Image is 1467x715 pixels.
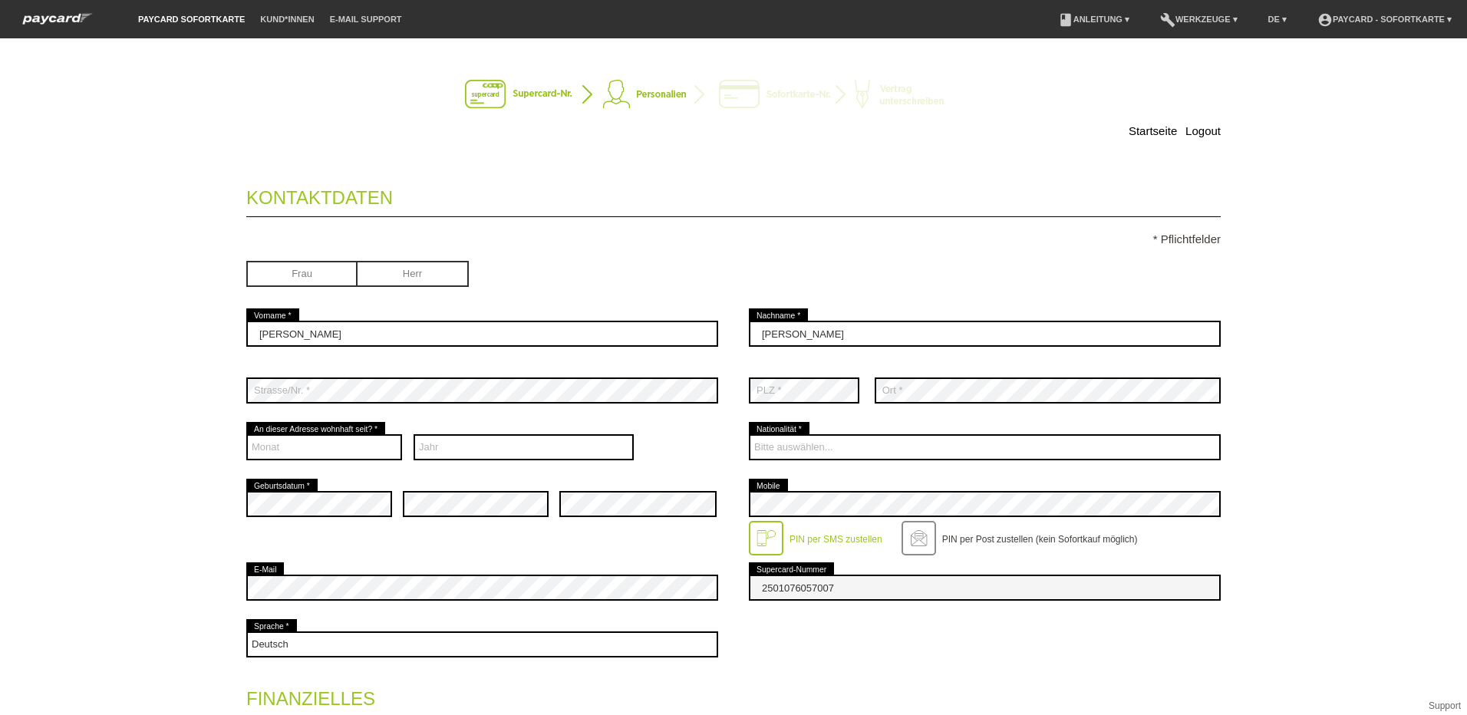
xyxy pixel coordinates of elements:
[1185,124,1221,137] a: Logout
[1050,15,1137,24] a: bookAnleitung ▾
[1310,15,1459,24] a: account_circlepaycard - Sofortkarte ▾
[1152,15,1245,24] a: buildWerkzeuge ▾
[1129,124,1177,137] a: Startseite
[15,18,100,29] a: paycard Sofortkarte
[465,80,1002,110] img: instantcard-v2-de-2.png
[130,15,252,24] a: paycard Sofortkarte
[322,15,410,24] a: E-Mail Support
[790,534,882,545] label: PIN per SMS zustellen
[15,11,100,27] img: paycard Sofortkarte
[252,15,321,24] a: Kund*innen
[246,232,1221,245] p: * Pflichtfelder
[1160,12,1175,28] i: build
[1429,700,1461,711] a: Support
[1317,12,1333,28] i: account_circle
[1058,12,1073,28] i: book
[1261,15,1294,24] a: DE ▾
[942,534,1138,545] label: PIN per Post zustellen (kein Sofortkauf möglich)
[246,172,1221,217] legend: Kontaktdaten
